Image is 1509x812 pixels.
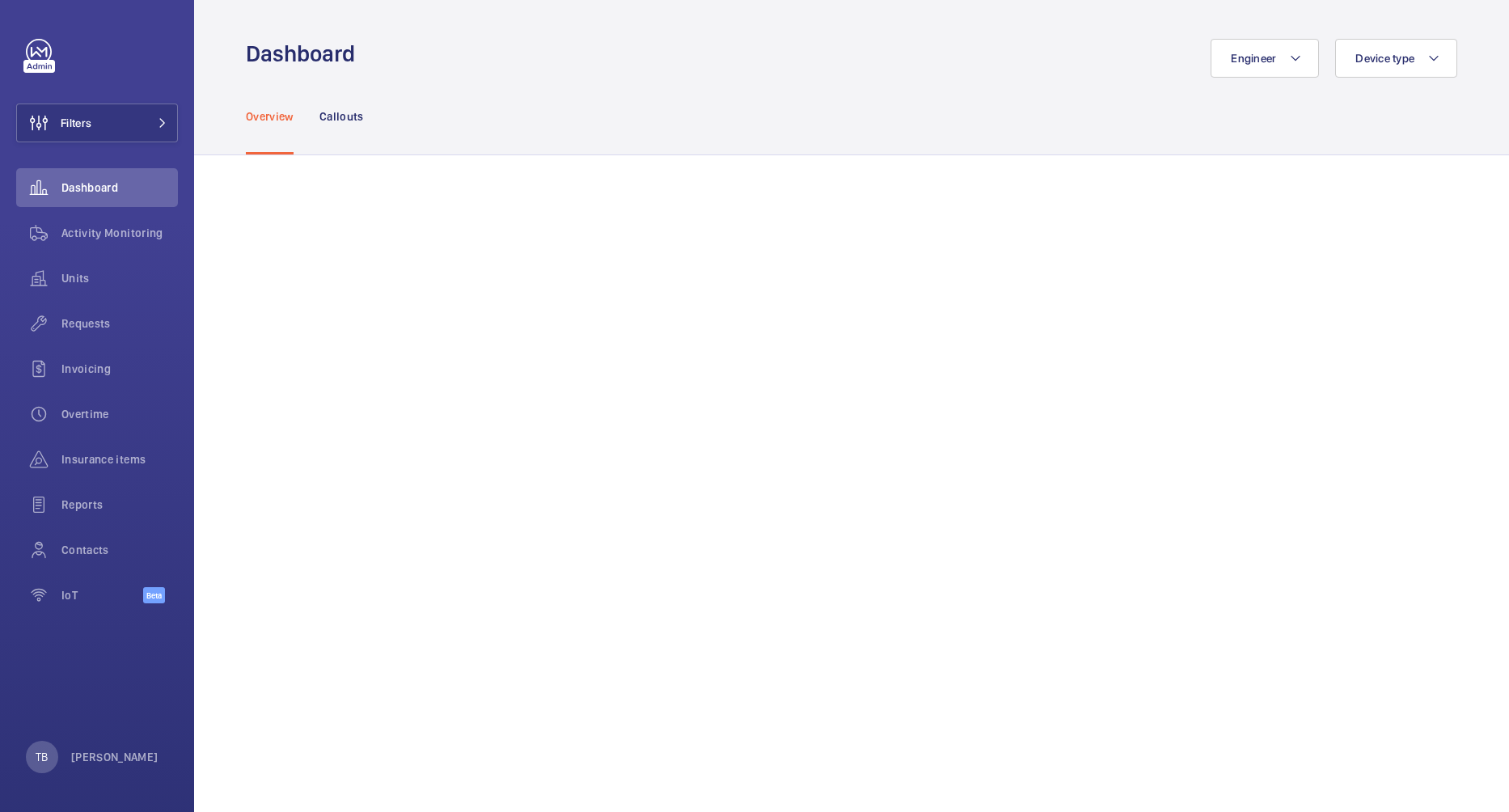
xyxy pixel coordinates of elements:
[143,587,165,603] span: Beta
[16,104,178,142] button: Filters
[319,108,364,125] p: Callouts
[61,587,143,603] span: IoT
[61,225,178,241] span: Activity Monitoring
[1211,39,1319,78] button: Engineer
[1355,52,1414,65] span: Device type
[61,361,178,377] span: Invoicing
[71,749,159,765] p: [PERSON_NAME]
[246,39,365,69] h1: Dashboard
[36,749,48,765] p: TB
[61,270,178,286] span: Units
[61,542,178,558] span: Contacts
[1231,52,1276,65] span: Engineer
[1335,39,1457,78] button: Device type
[61,180,178,196] span: Dashboard
[61,315,178,332] span: Requests
[61,451,178,467] span: Insurance items
[246,108,294,125] p: Overview
[61,406,178,422] span: Overtime
[61,497,178,513] span: Reports
[61,115,91,131] span: Filters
